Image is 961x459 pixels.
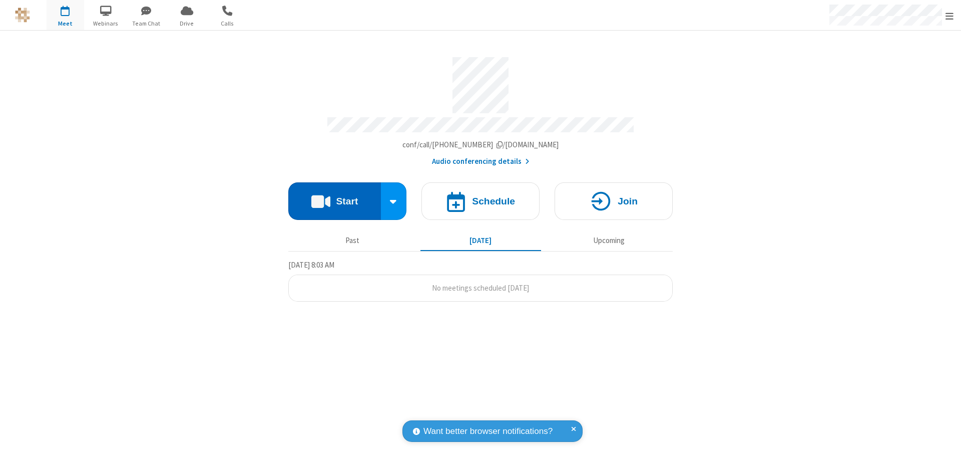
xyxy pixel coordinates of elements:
[549,231,669,250] button: Upcoming
[618,196,638,206] h4: Join
[381,182,407,220] div: Start conference options
[288,260,334,270] span: [DATE] 8:03 AM
[336,196,358,206] h4: Start
[555,182,673,220] button: Join
[423,425,553,438] span: Want better browser notifications?
[432,283,529,293] span: No meetings scheduled [DATE]
[472,196,515,206] h4: Schedule
[209,19,246,28] span: Calls
[420,231,541,250] button: [DATE]
[432,156,530,167] button: Audio conferencing details
[292,231,413,250] button: Past
[421,182,540,220] button: Schedule
[402,139,559,151] button: Copy my meeting room linkCopy my meeting room link
[15,8,30,23] img: QA Selenium DO NOT DELETE OR CHANGE
[87,19,125,28] span: Webinars
[402,140,559,149] span: Copy my meeting room link
[288,182,381,220] button: Start
[288,259,673,302] section: Today's Meetings
[128,19,165,28] span: Team Chat
[168,19,206,28] span: Drive
[288,50,673,167] section: Account details
[47,19,84,28] span: Meet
